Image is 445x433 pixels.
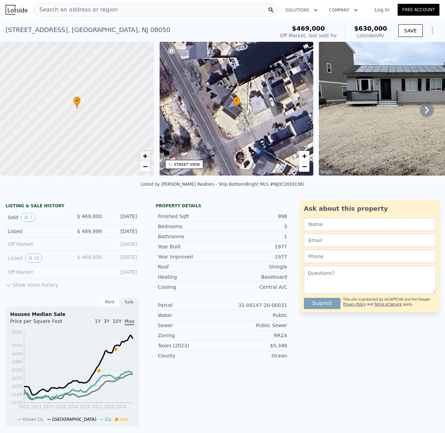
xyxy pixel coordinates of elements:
[11,400,22,405] tspan: $110
[105,417,111,422] span: Zip
[158,273,223,280] div: Heating
[366,6,398,13] a: Log In
[107,213,137,222] div: [DATE]
[223,233,287,240] div: 1
[354,25,387,32] span: $630,000
[302,152,307,160] span: +
[280,4,323,16] button: Solutions
[8,254,67,263] div: Listed
[223,253,287,260] div: 1977
[6,203,139,210] div: LISTING & SALE HISTORY
[158,243,223,250] div: Year Built
[11,392,22,397] tspan: $165
[174,162,200,167] div: STREET VIEW
[158,302,223,309] div: Parcel
[8,269,67,276] div: Off Market
[223,284,287,291] div: Central A/C
[323,4,363,16] button: Company
[304,234,436,247] input: Email
[299,161,309,172] a: Zoom out
[304,250,436,263] input: Phone
[292,25,325,32] span: $469,000
[354,32,387,39] div: Lotside ARV
[223,263,287,270] div: Shingle
[52,417,96,422] span: [GEOGRAPHIC_DATA]
[21,213,36,222] button: View historical data
[55,404,66,409] tspan: 2016
[124,318,135,325] span: Max
[374,302,402,306] a: Terms of Service
[158,253,223,260] div: Year Improved
[156,203,289,209] div: Property details
[6,279,58,288] button: Show more history
[77,254,102,260] span: $ 469,000
[120,297,139,307] div: Sale
[299,151,309,161] a: Zoom in
[233,96,240,109] div: •
[158,223,223,230] div: Bedrooms
[107,269,137,276] div: [DATE]
[103,318,109,324] span: 3Y
[158,322,223,329] div: Sewer
[8,228,67,235] div: Listed
[304,204,436,214] div: Ask about this property
[8,241,67,248] div: Off Market
[11,343,22,348] tspan: $495
[158,342,223,349] div: Taxes (2023)
[11,351,22,356] tspan: $440
[304,298,340,309] button: Submit
[116,404,127,409] tspan: 2024
[107,228,137,235] div: [DATE]
[223,332,287,339] div: RR2A
[74,98,80,104] span: •
[302,162,307,171] span: −
[343,295,436,309] div: This site is protected by reCAPTCHA and the Google and apply.
[158,213,223,220] div: Finished Sqft
[158,332,223,339] div: Zoning
[11,384,22,389] tspan: $220
[34,6,118,14] span: Search an address or region
[77,229,102,234] span: $ 489,999
[223,342,287,349] div: $5,348
[74,96,80,109] div: •
[223,213,287,220] div: 998
[158,233,223,240] div: Bathrooms
[113,318,122,324] span: 10Y
[25,254,42,263] button: View historical data
[223,273,287,280] div: Baseboard
[79,404,90,409] tspan: 2019
[158,284,223,291] div: Cooling
[19,404,30,409] tspan: 2012
[143,162,147,171] span: −
[92,404,102,409] tspan: 2021
[140,161,150,172] a: Zoom out
[140,151,150,161] a: Zoom in
[8,213,67,222] div: Sold
[304,218,436,231] input: Name
[223,243,287,250] div: 1977
[223,352,287,359] div: Ocean
[107,254,137,263] div: [DATE]
[104,404,115,409] tspan: 2022
[158,263,223,270] div: Roof
[23,417,44,422] span: Ocean Co.
[223,302,287,309] div: 31-00147-20-00031
[10,318,72,329] div: Price per Square Foot
[398,24,423,37] button: SAVE
[107,241,137,248] div: [DATE]
[223,312,287,319] div: Public
[398,4,439,16] a: Free Account
[77,214,102,219] span: $ 469,000
[158,352,223,359] div: County
[11,376,22,381] tspan: $275
[280,32,337,39] div: Off Market, last sold for
[6,5,28,15] img: Lotside
[120,417,129,422] span: Sale
[11,330,22,335] tspan: $585
[233,98,240,104] span: •
[343,302,366,306] a: Privacy Policy
[143,152,147,160] span: +
[11,368,22,373] tspan: $330
[43,404,54,409] tspan: 2015
[10,311,135,318] div: Houses Median Sale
